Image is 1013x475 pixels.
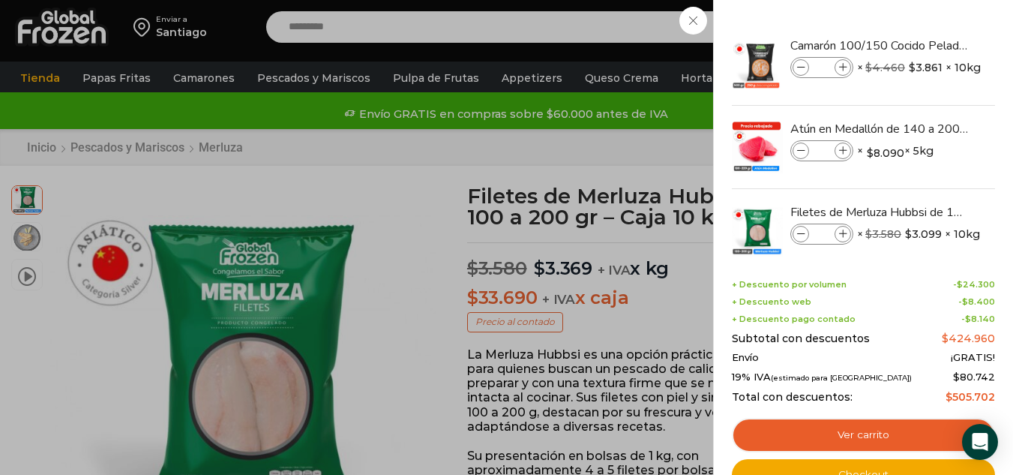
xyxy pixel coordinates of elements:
input: Product quantity [811,226,833,242]
span: $ [962,296,968,307]
span: Envío [732,352,759,364]
bdi: 424.960 [942,332,995,345]
span: $ [867,146,874,161]
span: $ [953,371,960,383]
bdi: 3.580 [865,227,901,241]
bdi: 4.460 [865,61,905,74]
span: Total con descuentos: [732,391,853,404]
bdi: 505.702 [946,390,995,404]
span: 80.742 [953,371,995,383]
a: Atún en Medallón de 140 a 200 g - Caja 5 kg [790,121,969,137]
bdi: 8.140 [965,314,995,324]
span: $ [942,332,949,345]
input: Product quantity [811,59,833,76]
span: × × 10kg [857,57,981,78]
span: ¡GRATIS! [951,352,995,364]
span: - [961,314,995,324]
a: Camarón 100/150 Cocido Pelado - Bronze - Caja 10 kg [790,38,969,54]
bdi: 8.090 [867,146,904,161]
span: - [958,297,995,307]
span: $ [946,390,952,404]
span: 19% IVA [732,371,912,383]
span: $ [865,61,872,74]
span: + Descuento por volumen [732,280,847,290]
a: Filetes de Merluza Hubbsi de 100 a 200 gr – Caja 10 kg [790,204,969,221]
bdi: 8.400 [962,296,995,307]
a: Ver carrito [732,418,995,452]
span: × × 5kg [857,140,934,161]
span: $ [909,60,916,75]
span: + Descuento web [732,297,811,307]
small: (estimado para [GEOGRAPHIC_DATA]) [771,374,912,382]
span: - [953,280,995,290]
span: × × 10kg [857,224,980,245]
span: $ [905,227,912,242]
span: $ [965,314,971,324]
input: Product quantity [811,143,833,159]
div: Open Intercom Messenger [962,424,998,460]
span: $ [957,279,963,290]
span: + Descuento pago contado [732,314,856,324]
span: $ [865,227,872,241]
span: Subtotal con descuentos [732,332,870,345]
bdi: 3.099 [905,227,942,242]
bdi: 3.861 [909,60,943,75]
bdi: 24.300 [957,279,995,290]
